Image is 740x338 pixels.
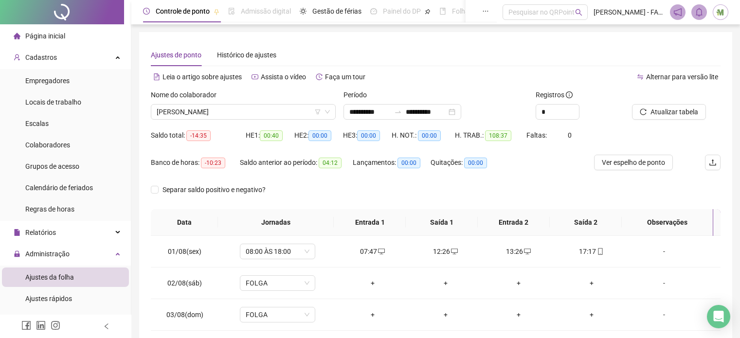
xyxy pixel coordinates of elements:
[167,279,202,287] span: 02/08(sáb)
[36,320,46,330] span: linkedin
[25,295,72,302] span: Ajustes rápidos
[21,320,31,330] span: facebook
[25,229,56,236] span: Relatórios
[417,246,474,257] div: 12:26
[260,130,283,141] span: 00:40
[464,158,487,168] span: 00:00
[246,244,309,259] span: 08:00 ÀS 18:00
[635,278,693,288] div: -
[343,89,373,100] label: Período
[241,7,291,15] span: Admissão digital
[490,278,547,288] div: +
[246,276,309,290] span: FOLGA
[566,91,573,98] span: info-circle
[25,205,74,213] span: Regras de horas
[325,109,330,115] span: down
[640,108,647,115] span: reload
[316,73,323,80] span: history
[25,120,49,127] span: Escalas
[523,248,531,255] span: desktop
[563,278,620,288] div: +
[357,130,380,141] span: 00:00
[394,108,402,116] span: to
[602,157,665,168] span: Ver espelho de ponto
[485,130,511,141] span: 108:37
[25,53,57,61] span: Cadastros
[228,8,235,15] span: file-done
[478,209,550,236] th: Entrada 2
[353,157,431,168] div: Lançamentos:
[218,209,334,236] th: Jornadas
[25,273,74,281] span: Ajustes da folha
[162,73,242,81] span: Leia o artigo sobre ajustes
[526,131,548,139] span: Faltas:
[168,248,201,255] span: 01/08(sex)
[550,209,622,236] th: Saída 2
[635,309,693,320] div: -
[563,246,620,257] div: 17:17
[156,7,210,15] span: Controle de ponto
[536,89,573,100] span: Registros
[630,217,705,228] span: Observações
[157,105,330,119] span: MARCUS VINICIUS FERREIRA LUDOVICO
[452,7,514,15] span: Folha de pagamento
[25,162,79,170] span: Grupos de acesso
[417,278,474,288] div: +
[25,141,70,149] span: Colaboradores
[394,108,402,116] span: swap-right
[397,158,420,168] span: 00:00
[14,250,20,257] span: lock
[594,155,673,170] button: Ver espelho de ponto
[300,8,307,15] span: sun
[325,73,365,81] span: Faça um tour
[151,89,223,100] label: Nome do colaborador
[315,109,321,115] span: filter
[709,159,717,166] span: upload
[431,157,502,168] div: Quitações:
[159,184,270,195] span: Separar saldo positivo e negativo?
[252,73,258,80] span: youtube
[490,309,547,320] div: +
[417,309,474,320] div: +
[575,9,582,16] span: search
[344,309,401,320] div: +
[563,309,620,320] div: +
[143,8,150,15] span: clock-circle
[312,7,361,15] span: Gestão de férias
[217,51,276,59] span: Histórico de ajustes
[240,157,353,168] div: Saldo anterior ao período:
[166,311,203,319] span: 03/08(dom)
[14,54,20,61] span: user-add
[25,98,81,106] span: Locais de trabalho
[151,51,201,59] span: Ajustes de ponto
[646,73,718,81] span: Alternar para versão lite
[151,209,218,236] th: Data
[596,248,604,255] span: mobile
[406,209,478,236] th: Saída 1
[294,130,343,141] div: HE 2:
[383,7,421,15] span: Painel do DP
[308,130,331,141] span: 00:00
[153,73,160,80] span: file-text
[695,8,704,17] span: bell
[151,130,246,141] div: Saldo total:
[246,130,294,141] div: HE 1:
[377,248,385,255] span: desktop
[214,9,219,15] span: pushpin
[246,307,309,322] span: FOLGA
[637,73,644,80] span: swap
[51,320,60,330] span: instagram
[455,130,526,141] div: H. TRAB.:
[594,7,664,18] span: [PERSON_NAME] - FARMÁCIA MERAKI
[25,32,65,40] span: Página inicial
[568,131,572,139] span: 0
[370,8,377,15] span: dashboard
[201,158,225,168] span: -10:23
[622,209,713,236] th: Observações
[343,130,392,141] div: HE 3:
[392,130,455,141] div: H. NOT.:
[418,130,441,141] span: 00:00
[14,33,20,39] span: home
[632,104,706,120] button: Atualizar tabela
[439,8,446,15] span: book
